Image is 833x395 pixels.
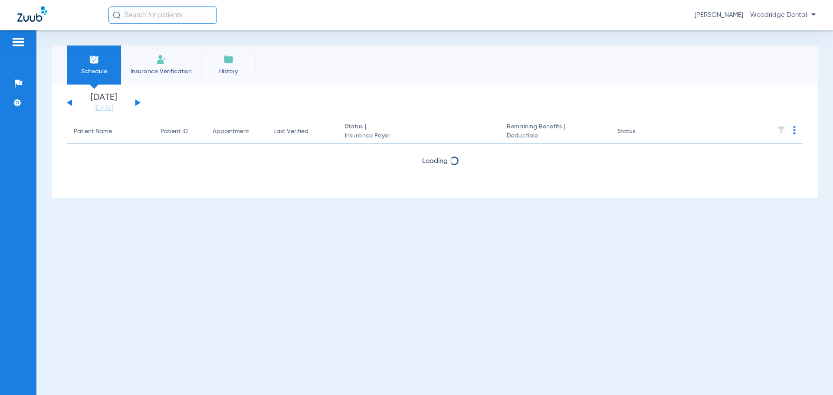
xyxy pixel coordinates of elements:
[223,54,234,65] img: History
[89,54,99,65] img: Schedule
[213,127,259,136] div: Appointment
[345,131,493,140] span: Insurance Payer
[793,126,796,134] img: group-dot-blue.svg
[74,127,112,136] div: Patient Name
[273,127,308,136] div: Last Verified
[74,127,147,136] div: Patient Name
[208,67,249,76] span: History
[17,7,47,22] img: Zuub Logo
[73,67,115,76] span: Schedule
[422,158,448,165] span: Loading
[777,126,786,134] img: filter.svg
[78,104,130,112] a: [DATE]
[11,37,25,47] img: hamburger-icon
[273,127,331,136] div: Last Verified
[78,93,130,112] li: [DATE]
[113,11,121,19] img: Search Icon
[156,54,167,65] img: Manual Insurance Verification
[161,127,199,136] div: Patient ID
[507,131,603,140] span: Deductible
[695,11,816,20] span: [PERSON_NAME] - Woodridge Dental
[610,120,669,144] th: Status
[161,127,188,136] div: Patient ID
[338,120,500,144] th: Status |
[213,127,249,136] div: Appointment
[128,67,195,76] span: Insurance Verification
[500,120,610,144] th: Remaining Benefits |
[108,7,217,24] input: Search for patients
